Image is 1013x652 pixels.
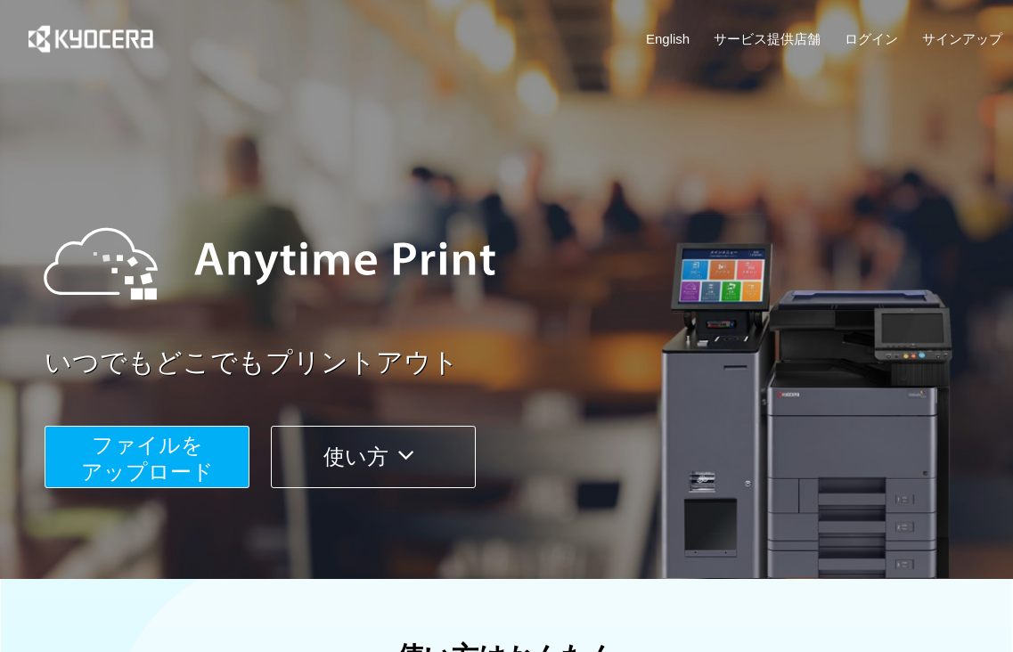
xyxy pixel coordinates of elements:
a: English [646,29,690,48]
a: いつでもどこでもプリントアウト [45,344,1013,382]
button: 使い方 [271,426,476,488]
a: サービス提供店舗 [714,29,821,48]
span: ファイルを ​​アップロード [81,433,214,484]
a: ログイン [845,29,898,48]
button: ファイルを​​アップロード [45,426,249,488]
a: サインアップ [922,29,1002,48]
